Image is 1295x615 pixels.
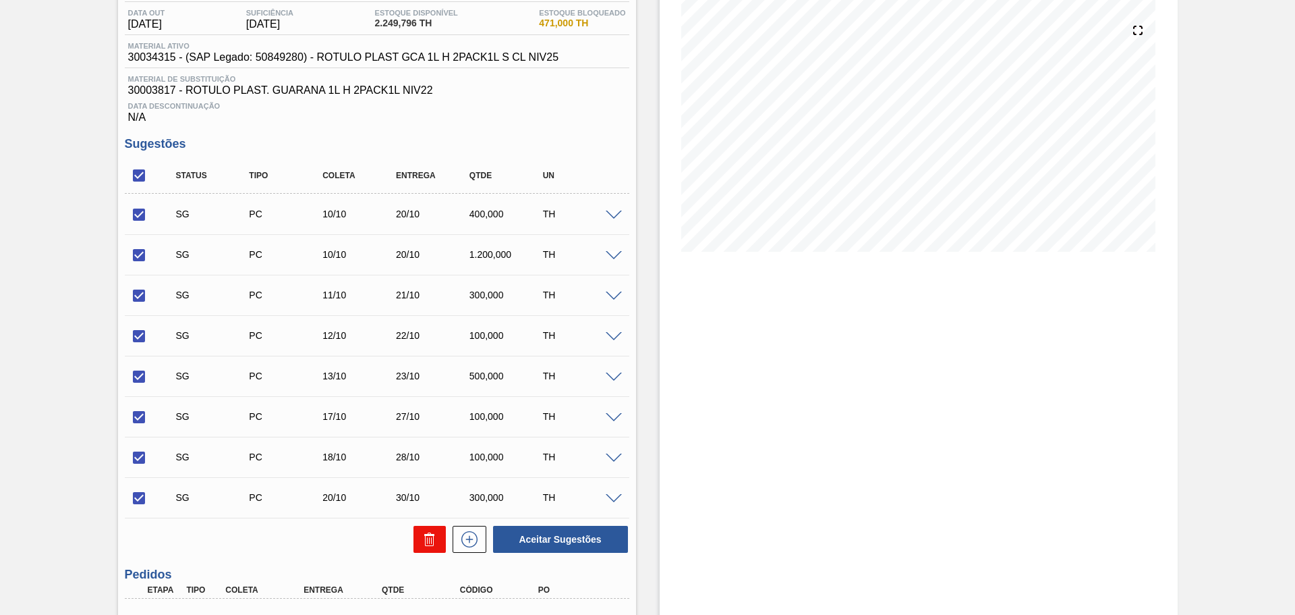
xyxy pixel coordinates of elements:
div: Qtde [466,171,548,180]
h3: Pedidos [125,568,629,582]
h3: Sugestões [125,137,629,151]
span: [DATE] [246,18,293,30]
div: Excluir Sugestões [407,526,446,553]
div: 300,000 [466,290,548,300]
div: Nova sugestão [446,526,486,553]
button: Aceitar Sugestões [493,526,628,553]
div: Pedido de Compra [246,371,327,381]
div: Pedido de Compra [246,330,327,341]
div: 10/10/2025 [319,249,401,260]
div: Sugestão Criada [173,371,254,381]
div: 1.200,000 [466,249,548,260]
div: 30/10/2025 [393,492,474,503]
div: TH [540,371,621,381]
div: 300,000 [466,492,548,503]
div: Sugestão Criada [173,330,254,341]
div: TH [540,290,621,300]
div: Sugestão Criada [173,452,254,462]
div: Sugestão Criada [173,492,254,503]
span: [DATE] [128,18,165,30]
div: Pedido de Compra [246,492,327,503]
div: 10/10/2025 [319,209,401,219]
div: UN [540,171,621,180]
div: TH [540,452,621,462]
span: Data Descontinuação [128,102,626,110]
div: 23/10/2025 [393,371,474,381]
div: 28/10/2025 [393,452,474,462]
div: 13/10/2025 [319,371,401,381]
div: TH [540,209,621,219]
div: Pedido de Compra [246,452,327,462]
div: 500,000 [466,371,548,381]
div: Sugestão Criada [173,249,254,260]
div: TH [540,492,621,503]
div: Código [457,585,544,595]
div: Pedido de Compra [246,290,327,300]
div: Entrega [393,171,474,180]
div: Coleta [222,585,310,595]
div: Pedido de Compra [246,411,327,422]
span: Material ativo [128,42,559,50]
div: TH [540,249,621,260]
div: Status [173,171,254,180]
div: 100,000 [466,330,548,341]
div: Sugestão Criada [173,290,254,300]
div: 21/10/2025 [393,290,474,300]
div: 18/10/2025 [319,452,401,462]
span: Material de Substituição [128,75,626,83]
div: Coleta [319,171,401,180]
div: Sugestão Criada [173,209,254,219]
div: 100,000 [466,452,548,462]
div: 17/10/2025 [319,411,401,422]
div: Pedido de Compra [246,249,327,260]
div: 12/10/2025 [319,330,401,341]
span: 2.249,796 TH [375,18,458,28]
div: 22/10/2025 [393,330,474,341]
div: 20/10/2025 [393,249,474,260]
div: N/A [125,97,629,124]
div: 11/10/2025 [319,290,401,300]
span: 30034315 - (SAP Legado: 50849280) - ROTULO PLAST GCA 1L H 2PACK1L S CL NIV25 [128,51,559,63]
div: 20/10/2025 [393,209,474,219]
span: Estoque Bloqueado [539,9,625,17]
div: Tipo [183,585,223,595]
div: Qtde [378,585,466,595]
div: Aceitar Sugestões [486,525,629,554]
span: Suficiência [246,9,293,17]
div: 100,000 [466,411,548,422]
div: PO [535,585,623,595]
div: Sugestão Criada [173,411,254,422]
span: 30003817 - ROTULO PLAST. GUARANA 1L H 2PACK1L NIV22 [128,84,626,97]
div: 400,000 [466,209,548,219]
span: Estoque Disponível [375,9,458,17]
div: TH [540,330,621,341]
div: 27/10/2025 [393,411,474,422]
div: 20/10/2025 [319,492,401,503]
div: Entrega [300,585,388,595]
div: Tipo [246,171,327,180]
span: Data out [128,9,165,17]
span: 471,000 TH [539,18,625,28]
div: TH [540,411,621,422]
div: Etapa [144,585,185,595]
div: Pedido de Compra [246,209,327,219]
